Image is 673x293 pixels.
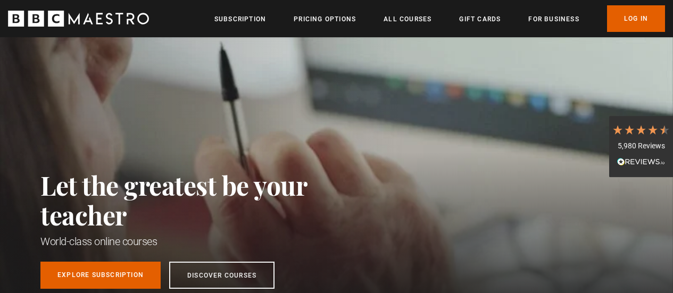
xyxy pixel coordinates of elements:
h1: World-class online courses [40,234,354,249]
nav: Primary [214,5,665,32]
a: Subscription [214,14,266,24]
div: 4.7 Stars [612,124,670,136]
a: Log In [607,5,665,32]
div: 5,980 ReviewsRead All Reviews [609,116,673,178]
div: Read All Reviews [612,156,670,169]
a: Pricing Options [294,14,356,24]
div: 5,980 Reviews [612,141,670,152]
a: Gift Cards [459,14,501,24]
a: For business [528,14,579,24]
svg: BBC Maestro [8,11,149,27]
a: All Courses [384,14,431,24]
h2: Let the greatest be your teacher [40,170,354,230]
img: REVIEWS.io [617,158,665,165]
